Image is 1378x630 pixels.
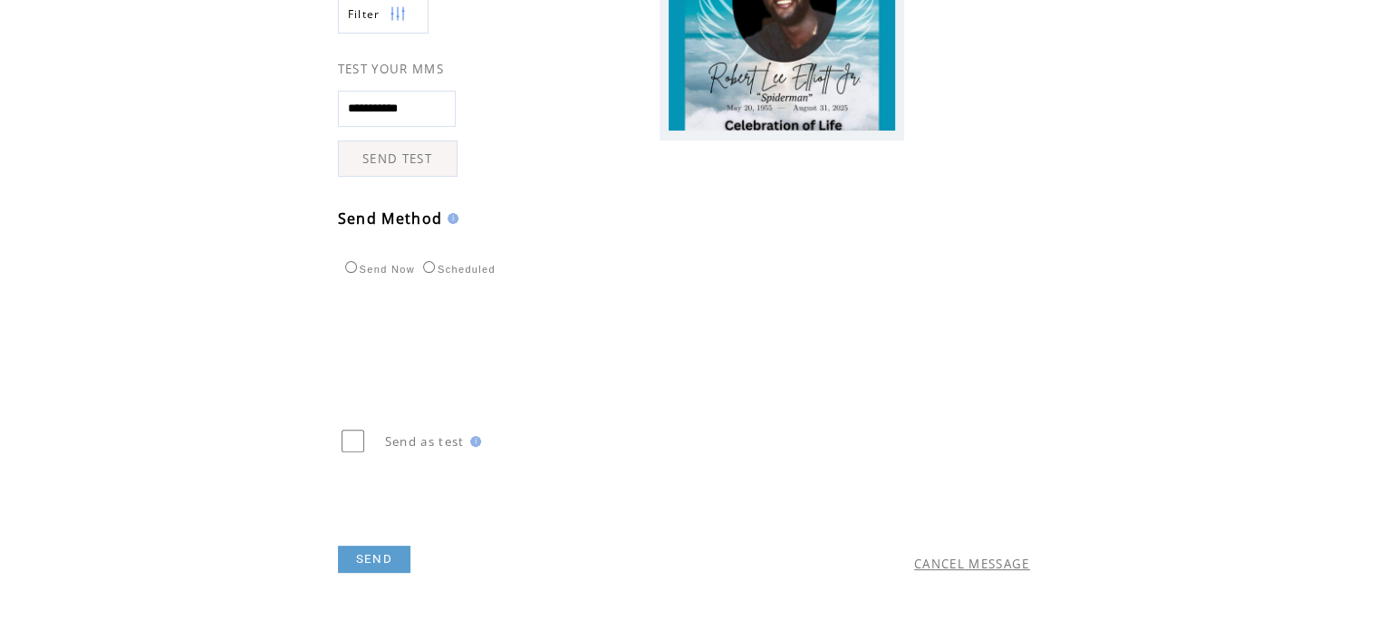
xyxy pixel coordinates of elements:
[465,436,481,447] img: help.gif
[385,433,465,450] span: Send as test
[348,6,381,22] span: Show filters
[423,261,435,273] input: Scheduled
[338,61,444,77] span: TEST YOUR MMS
[338,141,458,177] a: SEND TEST
[345,261,357,273] input: Send Now
[419,264,496,275] label: Scheduled
[914,556,1030,572] a: CANCEL MESSAGE
[341,264,415,275] label: Send Now
[442,213,458,224] img: help.gif
[338,208,443,228] span: Send Method
[338,546,410,573] a: SEND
